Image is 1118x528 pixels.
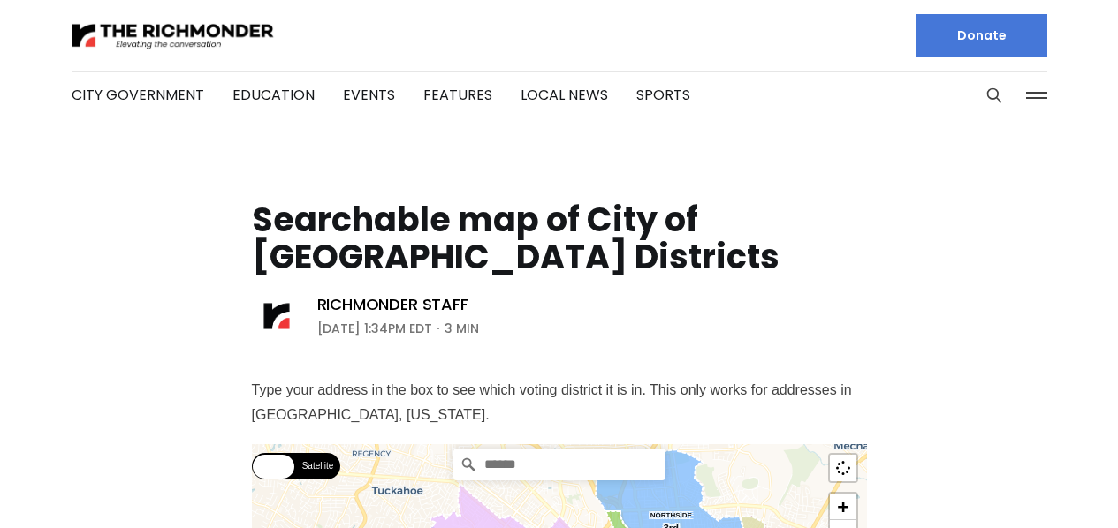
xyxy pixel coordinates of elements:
a: Events [343,85,395,105]
a: Features [423,85,492,105]
p: Type your address in the box to see which voting district it is in. This only works for addresses... [252,378,867,427]
a: Show me where I am [830,455,856,481]
span: 3 min [445,318,479,339]
label: Satellite [296,453,340,479]
a: City Government [72,85,204,105]
h1: Searchable map of City of [GEOGRAPHIC_DATA] Districts [252,201,867,275]
iframe: portal-trigger [969,441,1118,528]
a: Local News [521,85,608,105]
img: The Richmonder [72,20,275,51]
input: Search [453,449,665,480]
a: Richmonder Staff [317,294,468,315]
button: Search this site [981,82,1008,109]
a: Education [232,85,315,105]
time: [DATE] 1:34PM EDT [317,318,432,339]
img: Richmonder Staff [252,291,301,341]
a: Sports [636,85,690,105]
a: Donate [916,14,1047,57]
a: Zoom in [830,494,856,520]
